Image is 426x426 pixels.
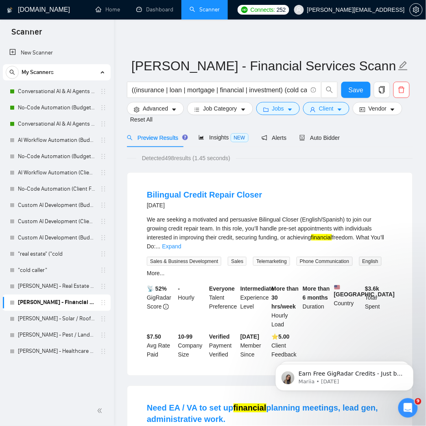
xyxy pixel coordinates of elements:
a: Custom AI Development (Client Filters) [18,213,95,230]
a: Reset All [130,115,153,124]
button: copy [374,82,390,98]
img: logo [7,4,13,17]
div: Experience Level [239,285,270,329]
a: Bilingual Credit Repair Closer [147,190,262,199]
span: Preview Results [127,135,186,141]
span: user [310,106,316,113]
span: Connects: [251,5,275,14]
span: area-chart [199,135,204,140]
span: NEW [231,133,249,142]
button: userClientcaret-down [303,102,350,115]
span: Detected 498 results (1.45 seconds) [136,154,236,163]
span: Telemarketing [253,257,290,266]
span: 252 [277,5,286,14]
span: idcard [360,106,365,113]
span: setting [410,7,422,13]
a: [PERSON_NAME] - Financial Services Scanner [18,295,95,311]
span: caret-down [390,106,395,113]
span: search [127,135,133,141]
span: Sales & Business Development [147,257,221,266]
span: holder [100,218,107,225]
button: search [321,82,338,98]
span: caret-down [240,106,246,113]
span: holder [100,332,107,339]
span: holder [100,153,107,160]
button: Save [341,82,371,98]
span: Vendor [369,104,387,113]
span: holder [100,186,107,192]
div: Duration [301,285,332,329]
b: [DATE] [240,334,259,340]
span: Scanner [5,26,48,43]
img: 🇺🇸 [334,285,340,290]
span: search [322,86,337,93]
mark: financial [311,234,332,241]
span: holder [100,251,107,257]
b: [GEOGRAPHIC_DATA] [334,285,395,298]
a: homeHome [96,6,120,13]
a: "cold caller" [18,262,95,278]
div: Hourly [177,285,208,329]
a: New Scanner [9,45,104,61]
a: No-Code Automation (Budget Filters W4, Aug) [18,100,95,116]
span: caret-down [337,106,343,113]
a: [PERSON_NAME] - Solar / Roofing / HVAC [18,311,95,327]
li: My Scanners [3,64,111,360]
span: info-circle [311,87,316,93]
b: $7.50 [147,334,161,340]
span: folder [263,106,269,113]
li: New Scanner [3,45,111,61]
span: holder [100,316,107,322]
span: Jobs [272,104,284,113]
b: 📡 52% [147,286,167,292]
b: ⭐️ 5.00 [272,334,290,340]
span: user [296,7,302,13]
button: idcardVendorcaret-down [353,102,402,115]
span: holder [100,348,107,355]
span: holder [100,235,107,241]
span: holder [100,121,107,127]
span: Job Category [203,104,237,113]
b: Intermediate [240,286,274,292]
span: bars [194,106,200,113]
span: English [359,257,382,266]
div: Payment Verified [208,333,239,359]
span: 9 [415,398,422,405]
button: barsJob Categorycaret-down [187,102,253,115]
input: Scanner name... [131,56,396,76]
div: Company Size [177,333,208,359]
div: GigRadar Score [145,285,177,329]
div: Talent Preference [208,285,239,329]
a: Conversational AI & AI Agents (Budget Filters) [18,116,95,132]
iframe: Intercom live chat [398,398,418,418]
a: [PERSON_NAME] - Pest / Landscaping / Cleaning [18,327,95,343]
b: More than 6 months [303,286,330,301]
b: - [178,286,180,292]
a: No-Code Automation (Budget Filters) [18,148,95,165]
div: We are seeking a motivated and persuasive Bilingual Closer (English/Spanish) to join our growing ... [147,215,393,251]
div: Avg Rate Paid [145,333,177,359]
div: Country [332,285,364,329]
b: Everyone [209,286,235,292]
span: Advanced [143,104,168,113]
span: holder [100,300,107,306]
a: setting [410,7,423,13]
span: My Scanners [22,64,54,80]
span: Client [319,104,334,113]
span: search [6,70,18,75]
button: settingAdvancedcaret-down [127,102,184,115]
span: holder [100,104,107,111]
a: [PERSON_NAME] - Healthcare Scanner [18,343,95,360]
a: Custom AI Development (Budget Filters) [18,230,95,246]
span: Insights [199,134,248,141]
b: $ 3.6k [365,286,379,292]
button: setting [410,3,423,16]
a: searchScanner [190,6,220,13]
a: Custom AI Development (Budget Filter) [18,197,95,213]
div: Member Since [239,333,270,359]
span: Alerts [262,135,287,141]
span: delete [394,86,409,93]
b: 10-99 [178,334,193,340]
